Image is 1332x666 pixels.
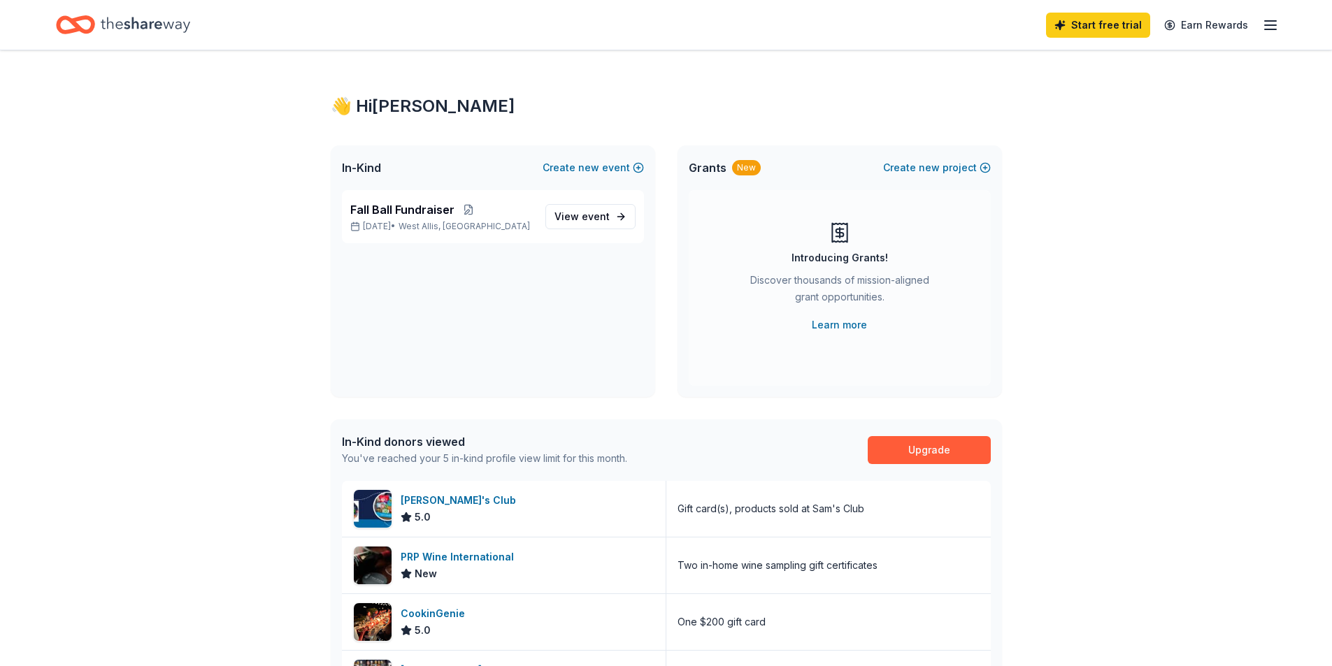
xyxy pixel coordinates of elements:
[678,500,864,517] div: Gift card(s), products sold at Sam's Club
[350,201,454,218] span: Fall Ball Fundraiser
[883,159,991,176] button: Createnewproject
[678,614,766,630] div: One $200 gift card
[56,8,190,41] a: Home
[554,208,610,225] span: View
[354,546,392,584] img: Image for PRP Wine International
[1156,13,1256,38] a: Earn Rewards
[401,605,471,622] div: CookinGenie
[354,490,392,528] img: Image for Sam's Club
[415,565,437,582] span: New
[401,549,520,565] div: PRP Wine International
[342,433,627,450] div: In-Kind donors viewed
[401,492,522,509] div: [PERSON_NAME]'s Club
[792,249,888,266] div: Introducing Grants!
[543,159,644,176] button: Createnewevent
[689,159,726,176] span: Grants
[331,95,1002,117] div: 👋 Hi [PERSON_NAME]
[582,210,610,222] span: event
[342,159,381,176] span: In-Kind
[399,221,530,232] span: West Allis, [GEOGRAPHIC_DATA]
[812,317,867,333] a: Learn more
[415,509,431,526] span: 5.0
[545,204,636,229] a: View event
[919,159,940,176] span: new
[732,160,761,175] div: New
[342,450,627,467] div: You've reached your 5 in-kind profile view limit for this month.
[1046,13,1150,38] a: Start free trial
[678,557,878,574] div: Two in-home wine sampling gift certificates
[745,272,935,311] div: Discover thousands of mission-aligned grant opportunities.
[415,622,431,639] span: 5.0
[354,603,392,641] img: Image for CookinGenie
[578,159,599,176] span: new
[350,221,534,232] p: [DATE] •
[868,436,991,464] a: Upgrade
